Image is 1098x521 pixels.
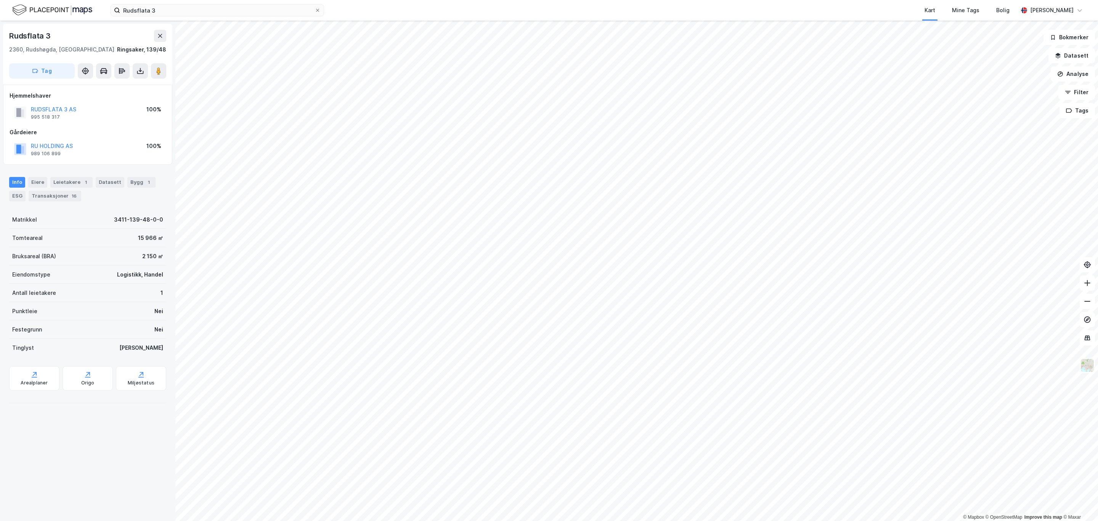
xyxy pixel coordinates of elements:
div: Logistikk, Handel [117,270,163,279]
input: Søk på adresse, matrikkel, gårdeiere, leietakere eller personer [120,5,315,16]
button: Filter [1058,85,1095,100]
div: 989 106 899 [31,151,61,157]
div: 2 150 ㎡ [142,252,163,261]
a: OpenStreetMap [986,515,1023,520]
a: Mapbox [963,515,984,520]
div: Tomteareal [12,233,43,243]
div: Bygg [127,177,156,188]
div: Kart [925,6,935,15]
div: ESG [9,191,26,201]
button: Datasett [1048,48,1095,63]
div: Datasett [96,177,124,188]
div: 1 [82,178,90,186]
div: 995 518 317 [31,114,60,120]
div: Antall leietakere [12,288,56,297]
div: 100% [146,142,161,151]
a: Improve this map [1024,515,1062,520]
div: Nei [154,307,163,316]
div: Matrikkel [12,215,37,224]
div: 100% [146,105,161,114]
div: Punktleie [12,307,37,316]
div: Ringsaker, 139/48 [117,45,166,54]
img: Z [1080,358,1095,373]
div: Eiere [28,177,47,188]
div: Mine Tags [952,6,979,15]
div: Info [9,177,25,188]
div: Arealplaner [21,380,48,386]
div: Transaksjoner [29,191,81,201]
button: Tags [1059,103,1095,118]
button: Tag [9,63,75,79]
div: Bruksareal (BRA) [12,252,56,261]
div: Origo [81,380,95,386]
div: 3411-139-48-0-0 [114,215,163,224]
div: [PERSON_NAME] [1030,6,1074,15]
div: 16 [70,192,78,200]
div: Rudsflata 3 [9,30,52,42]
img: logo.f888ab2527a4732fd821a326f86c7f29.svg [12,3,92,17]
div: Gårdeiere [10,128,166,137]
div: Nei [154,325,163,334]
div: Hjemmelshaver [10,91,166,100]
button: Bokmerker [1043,30,1095,45]
div: 15 966 ㎡ [138,233,163,243]
button: Analyse [1051,66,1095,82]
div: Bolig [996,6,1010,15]
iframe: Chat Widget [1060,484,1098,521]
div: [PERSON_NAME] [119,343,163,352]
div: Leietakere [50,177,93,188]
div: Festegrunn [12,325,42,334]
div: 2360, Rudshøgda, [GEOGRAPHIC_DATA] [9,45,114,54]
div: 1 [161,288,163,297]
div: Miljøstatus [128,380,154,386]
div: Eiendomstype [12,270,50,279]
div: 1 [145,178,152,186]
div: Tinglyst [12,343,34,352]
